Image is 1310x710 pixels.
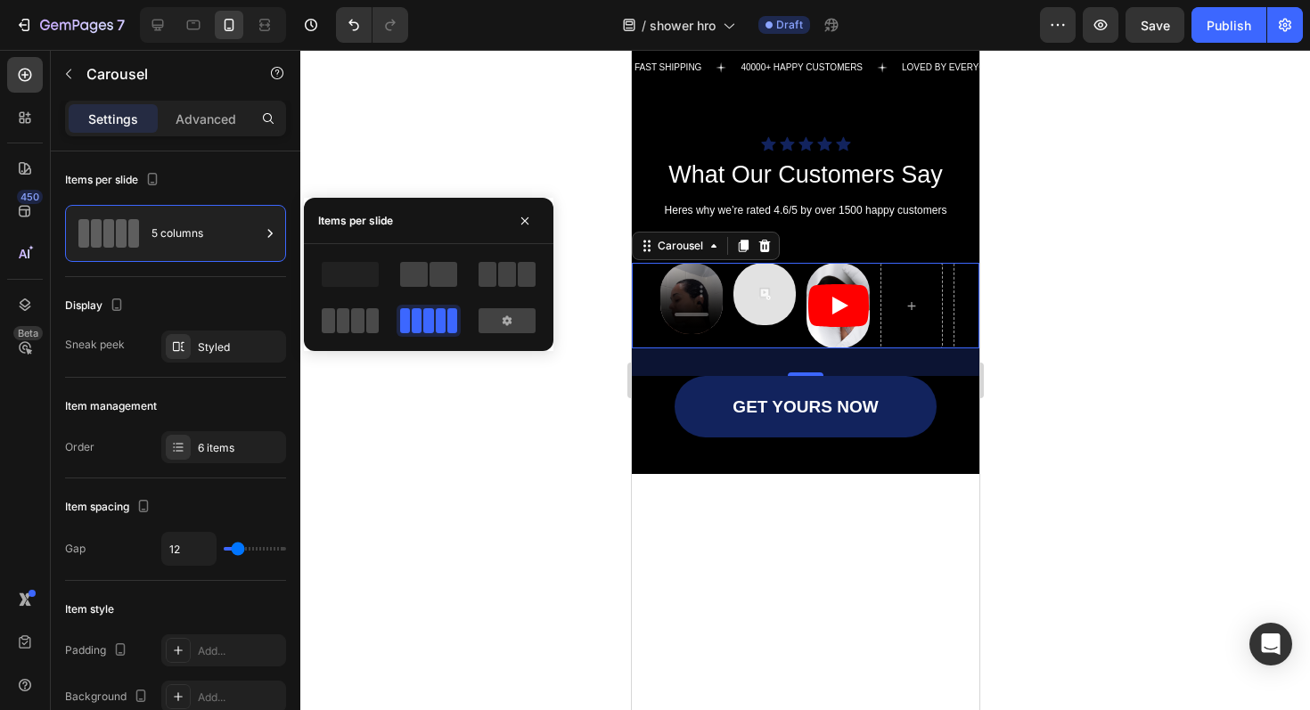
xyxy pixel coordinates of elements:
[151,213,260,254] div: 5 columns
[270,12,366,22] p: LOVED BY EVERYONE
[65,294,127,318] div: Display
[65,398,157,414] div: Item management
[162,533,216,565] input: Auto
[336,7,408,43] div: Undo/Redo
[198,339,282,355] div: Styled
[1126,7,1184,43] button: Save
[65,168,163,192] div: Items per slide
[1249,623,1292,665] div: Open Intercom Messenger
[318,213,393,229] div: Items per slide
[43,326,305,388] a: GET YOURS NOW
[17,190,43,204] div: 450
[65,495,154,519] div: Item spacing
[176,234,237,277] button: Play
[650,16,716,35] span: shower hro
[1141,18,1170,33] span: Save
[102,213,164,275] img: Fallback video
[642,16,646,35] span: /
[65,639,131,663] div: Padding
[198,643,282,659] div: Add...
[198,440,282,456] div: 6 items
[65,337,125,353] div: Sneak peek
[65,685,151,709] div: Background
[176,110,236,128] p: Advanced
[2,154,346,167] p: Heres why we’re rated 4.6/5 by over 1500 happy customers
[13,326,43,340] div: Beta
[65,541,86,557] div: Gap
[117,14,125,36] p: 7
[65,439,94,455] div: Order
[7,7,133,43] button: 7
[86,63,238,85] p: Carousel
[29,213,91,284] video: Video
[198,690,282,706] div: Add...
[776,17,803,33] span: Draft
[88,110,138,128] p: Settings
[1207,16,1251,35] div: Publish
[1191,7,1266,43] button: Publish
[22,188,75,204] div: Carousel
[632,50,979,710] iframe: Design area
[101,347,246,368] p: GET YOURS NOW
[65,601,114,617] div: Item style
